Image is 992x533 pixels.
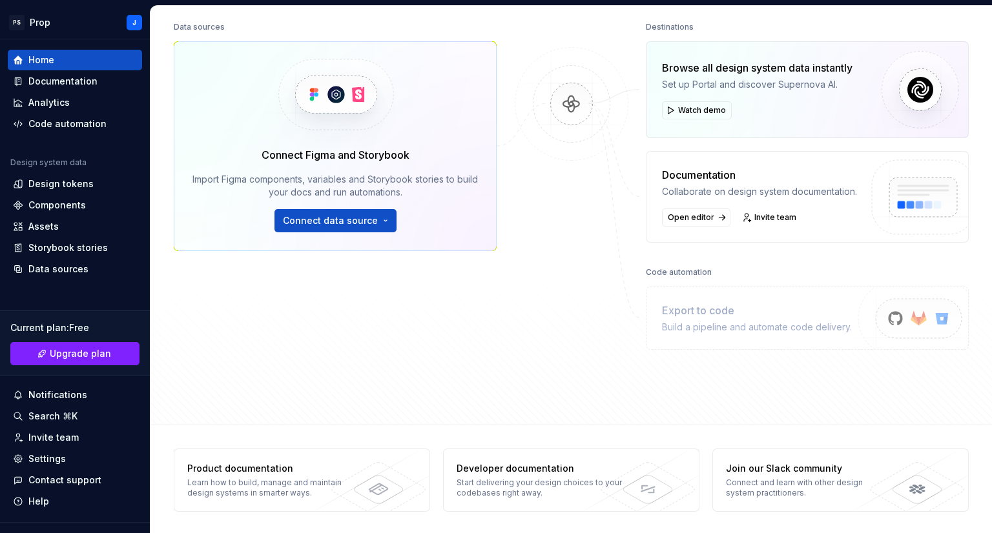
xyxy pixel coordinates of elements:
[662,321,852,334] div: Build a pipeline and automate code delivery.
[28,54,54,66] div: Home
[8,491,142,512] button: Help
[662,208,730,226] a: Open editor
[662,167,857,183] div: Documentation
[662,101,732,119] button: Watch demo
[262,147,409,163] div: Connect Figma and Storybook
[187,462,353,475] div: Product documentation
[8,448,142,469] a: Settings
[662,78,852,91] div: Set up Portal and discover Supernova AI.
[738,208,802,226] a: Invite team
[646,18,694,36] div: Destinations
[457,478,622,498] div: Start delivering your design choices to your codebases right away.
[28,177,94,190] div: Design tokens
[28,263,88,276] div: Data sources
[10,321,139,334] div: Current plan : Free
[712,448,969,512] a: Join our Slack communityConnect and learn with other design system practitioners.
[8,470,142,490] button: Contact support
[8,50,142,70] a: Home
[28,220,59,233] div: Assets
[662,303,852,318] div: Export to code
[174,448,430,512] a: Product documentationLearn how to build, manage and maintain design systems in smarter ways.
[30,16,50,29] div: Prop
[8,237,142,258] a: Storybook stories
[28,410,77,423] div: Search ⌘K
[28,452,66,465] div: Settings
[28,96,70,109] div: Analytics
[9,15,25,30] div: PS
[174,18,225,36] div: Data sources
[28,474,101,487] div: Contact support
[187,478,353,498] div: Learn how to build, manage and maintain design systems in smarter ways.
[28,75,98,88] div: Documentation
[192,173,478,199] div: Import Figma components, variables and Storybook stories to build your docs and run automations.
[10,157,87,168] div: Design system data
[662,60,852,75] div: Browse all design system data instantly
[10,342,139,365] button: Upgrade plan
[8,259,142,279] a: Data sources
[726,462,891,475] div: Join our Slack community
[8,71,142,92] a: Documentation
[8,195,142,216] a: Components
[662,185,857,198] div: Collaborate on design system documentation.
[8,385,142,405] button: Notifications
[28,431,79,444] div: Invite team
[28,241,108,254] div: Storybook stories
[3,8,147,36] button: PSPropJ
[668,212,714,223] span: Open editor
[28,388,87,401] div: Notifications
[754,212,796,223] span: Invite team
[274,209,397,232] button: Connect data source
[8,427,142,448] a: Invite team
[646,263,712,281] div: Code automation
[132,17,136,28] div: J
[8,92,142,113] a: Analytics
[678,105,726,116] span: Watch demo
[443,448,699,512] a: Developer documentationStart delivering your design choices to your codebases right away.
[50,347,111,360] span: Upgrade plan
[28,495,49,508] div: Help
[28,117,107,130] div: Code automation
[8,174,142,194] a: Design tokens
[28,199,86,212] div: Components
[8,114,142,134] a: Code automation
[726,478,891,498] div: Connect and learn with other design system practitioners.
[457,462,622,475] div: Developer documentation
[8,406,142,427] button: Search ⌘K
[283,214,378,227] span: Connect data source
[8,216,142,237] a: Assets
